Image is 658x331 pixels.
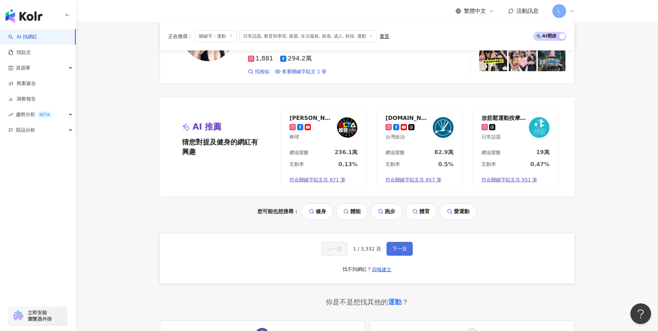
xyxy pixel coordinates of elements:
[435,149,454,156] div: 82.9萬
[481,114,526,121] div: 放筋鬆運動按摩ReChill
[326,297,409,307] div: 你是不是想找其他的 ？
[508,43,536,71] img: post-image
[353,246,381,252] span: 1 / 3,332 頁
[392,246,407,252] span: 下一頁
[630,303,651,324] iframe: Help Scout Beacon - Open
[337,117,357,138] img: KOL Avatar
[8,49,31,56] a: 找貼文
[168,34,192,39] span: 正在搜尋 ：
[464,7,486,15] span: 繁體中文
[239,30,377,42] span: 日常話題, 教育與學習, 家庭, 生活風格, 旅遊, 成人, 科技, 運動
[16,107,53,122] span: 趨勢分析
[473,172,558,188] a: 符合關鍵字貼文共 551 筆
[385,134,430,141] div: 台灣政治
[529,117,550,138] img: KOL Avatar
[11,310,25,321] img: chrome extension
[281,106,366,188] a: [PERSON_NAME]達體育家族 ELTA Sports棒球KOL Avatar總追蹤數236.1萬互動率0.13%符合關鍵字貼文共 671 筆
[440,203,477,220] a: 愛運動
[479,43,507,71] img: post-image
[281,172,366,188] a: 符合關鍵字貼文共 671 筆
[385,161,400,168] div: 互動率
[438,161,454,168] div: 0.5%
[558,7,561,15] span: L
[380,34,389,39] div: 重置
[160,203,574,220] div: 您可能也想搜尋：
[289,161,304,168] div: 互動率
[336,203,368,220] a: 體能
[530,161,550,168] div: 0.47%
[182,137,262,157] span: 猜您對提及健身的網紅有興趣
[343,266,372,273] div: 找不到網紅？
[193,121,222,133] span: AI 推薦
[385,177,441,183] span: 符合關鍵字貼文共 657 筆
[37,111,53,118] div: BETA
[481,149,501,156] div: 總追蹤數
[8,34,37,40] a: searchAI 找網紅
[289,149,309,156] div: 總追蹤數
[536,149,549,156] div: 19萬
[371,203,402,220] a: 跑步
[275,68,327,75] a: 查看關鍵字貼文 1 筆
[289,134,334,141] div: 棒球
[6,9,42,23] img: logo
[387,242,413,256] button: 下一頁
[16,60,30,76] span: 資源庫
[248,68,269,75] a: 找相似
[280,55,312,62] span: 294.2萬
[481,177,537,183] span: 符合關鍵字貼文共 551 筆
[8,96,36,103] a: 洞察報告
[335,149,358,156] div: 236.1萬
[481,134,526,141] div: 日常話題
[338,161,358,168] div: 0.13%
[377,172,462,188] a: 符合關鍵字貼文共 657 筆
[248,55,274,62] span: 1,881
[385,149,405,156] div: 總追蹤數
[481,161,496,168] div: 互動率
[377,106,462,188] a: [DOMAIN_NAME]台灣政治KOL Avatar總追蹤數82.9萬互動率0.5%符合關鍵字貼文共 657 筆
[8,112,13,117] span: rise
[473,106,558,188] a: 放筋鬆運動按摩ReChill日常話題KOL Avatar總追蹤數19萬互動率0.47%符合關鍵字貼文共 551 筆
[289,114,334,121] div: 愛爾達體育家族 ELTA Sports
[405,203,437,220] a: 體育
[321,242,347,256] button: 上一頁
[302,203,333,220] a: 健身
[372,267,391,272] span: 回報建立
[289,177,345,183] span: 符合關鍵字貼文共 671 筆
[385,114,430,121] div: plainlaw.me
[16,122,35,138] span: 競品分析
[516,8,538,14] span: 活動訊息
[255,68,269,75] span: 找相似
[282,68,327,75] span: 查看關鍵字貼文 1 筆
[28,310,52,322] span: 立即安裝 瀏覽器外掛
[8,80,36,87] a: 商案媒合
[372,264,392,275] button: 回報建立
[433,117,454,138] img: KOL Avatar
[9,306,67,325] a: chrome extension立即安裝 瀏覽器外掛
[195,30,237,42] span: 關鍵字：運動
[388,297,402,307] div: 運動
[538,43,566,71] img: post-image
